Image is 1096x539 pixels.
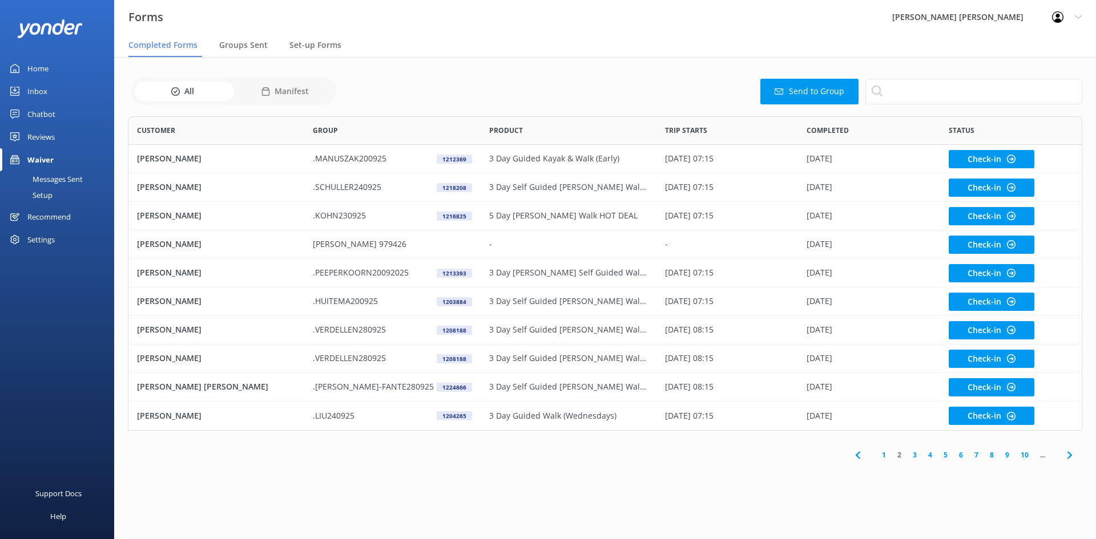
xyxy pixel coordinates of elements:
[489,352,648,364] p: 3 Day Self Guided [PERSON_NAME] Walk (Early)
[289,39,341,51] span: Set-up Forms
[489,323,648,336] p: 3 Day Self Guided [PERSON_NAME] Walk (Early)
[7,187,114,203] a: Setup
[128,259,1082,287] div: row
[489,125,523,136] span: Product
[489,266,648,279] p: 3 Day [PERSON_NAME] Self Guided Walk (Early)- HOT DEAL
[27,125,55,148] div: Reviews
[489,238,492,250] p: -
[313,209,366,222] p: .KOHN230925
[665,125,707,136] span: Trip starts
[313,152,386,165] p: .MANUSZAK200925
[313,238,406,250] p: [PERSON_NAME] 979426
[949,179,1034,197] button: Check-in
[128,345,1082,373] div: row
[27,103,55,125] div: Chatbot
[922,449,938,460] a: 4
[949,378,1034,396] button: Check-in
[313,266,409,279] p: .PEEPERKOORN20092025
[949,125,974,136] span: Status
[128,173,1082,202] div: row
[50,505,66,528] div: Help
[27,80,47,103] div: Inbox
[949,321,1034,339] button: Check-in
[137,410,202,422] p: [PERSON_NAME]
[949,407,1034,425] button: Check-in
[437,326,472,335] div: 1208188
[437,354,472,363] div: 1208188
[128,145,1082,173] div: row
[807,380,832,393] p: [DATE]
[807,181,832,193] p: [DATE]
[128,145,1082,430] div: grid
[137,152,202,165] p: [PERSON_NAME]
[876,449,892,460] a: 1
[807,209,832,222] p: [DATE]
[7,187,53,203] div: Setup
[128,8,163,26] h3: Forms
[949,264,1034,282] button: Check-in
[128,202,1082,230] div: row
[437,383,472,392] div: 1224866
[27,57,49,80] div: Home
[949,293,1034,311] button: Check-in
[807,323,832,336] p: [DATE]
[137,323,202,336] p: [PERSON_NAME]
[665,323,714,336] p: [DATE] 08:15
[907,449,922,460] a: 3
[969,449,984,460] a: 7
[665,181,714,193] p: [DATE] 07:15
[892,449,907,460] a: 2
[128,402,1082,430] div: row
[489,295,648,307] p: 3 Day Self Guided [PERSON_NAME] Walk (Early)
[1015,449,1034,460] a: 10
[665,152,714,165] p: [DATE] 07:15
[137,266,202,279] p: [PERSON_NAME]
[807,152,832,165] p: [DATE]
[665,266,714,279] p: [DATE] 07:15
[437,269,472,278] div: 1213393
[949,207,1034,225] button: Check-in
[128,373,1082,402] div: row
[137,238,202,250] p: [PERSON_NAME]
[665,209,714,222] p: [DATE] 07:15
[807,238,832,250] p: [DATE]
[437,155,472,164] div: 1212369
[313,352,386,364] p: .VERDELLEN280925
[949,350,1034,368] button: Check-in
[137,352,202,364] p: [PERSON_NAME]
[807,410,832,422] p: [DATE]
[807,125,849,136] span: Completed
[807,295,832,307] p: [DATE]
[137,209,202,222] p: [PERSON_NAME]
[949,236,1034,254] button: Check-in
[27,228,55,251] div: Settings
[137,295,202,307] p: [PERSON_NAME]
[489,209,638,222] p: 5 Day [PERSON_NAME] Walk HOT DEAL
[27,148,54,171] div: Waiver
[949,150,1034,168] button: Check-in
[1034,449,1051,460] span: ...
[27,205,71,228] div: Recommend
[128,230,1082,259] div: row
[313,380,434,393] p: .[PERSON_NAME]-FANTE280925
[313,125,338,136] span: Group
[313,295,378,307] p: .HUITEMA200925
[807,352,832,364] p: [DATE]
[437,411,472,420] div: 1204265
[313,181,381,193] p: .SCHULLER240925
[437,183,472,192] div: 1218208
[489,410,616,422] p: 3 Day Guided Walk (Wednesdays)
[984,449,1000,460] a: 8
[128,316,1082,345] div: row
[489,181,648,193] p: 3 Day Self Guided [PERSON_NAME] Walk (Wednesdays)
[665,352,714,364] p: [DATE] 08:15
[313,323,386,336] p: .VERDELLEN280925
[665,410,714,422] p: [DATE] 07:15
[489,152,619,165] p: 3 Day Guided Kayak & Walk (Early)
[807,266,832,279] p: [DATE]
[128,287,1082,316] div: row
[7,171,83,187] div: Messages Sent
[313,410,354,422] p: .LIU240925
[35,482,82,505] div: Support Docs
[437,212,472,221] div: 1216825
